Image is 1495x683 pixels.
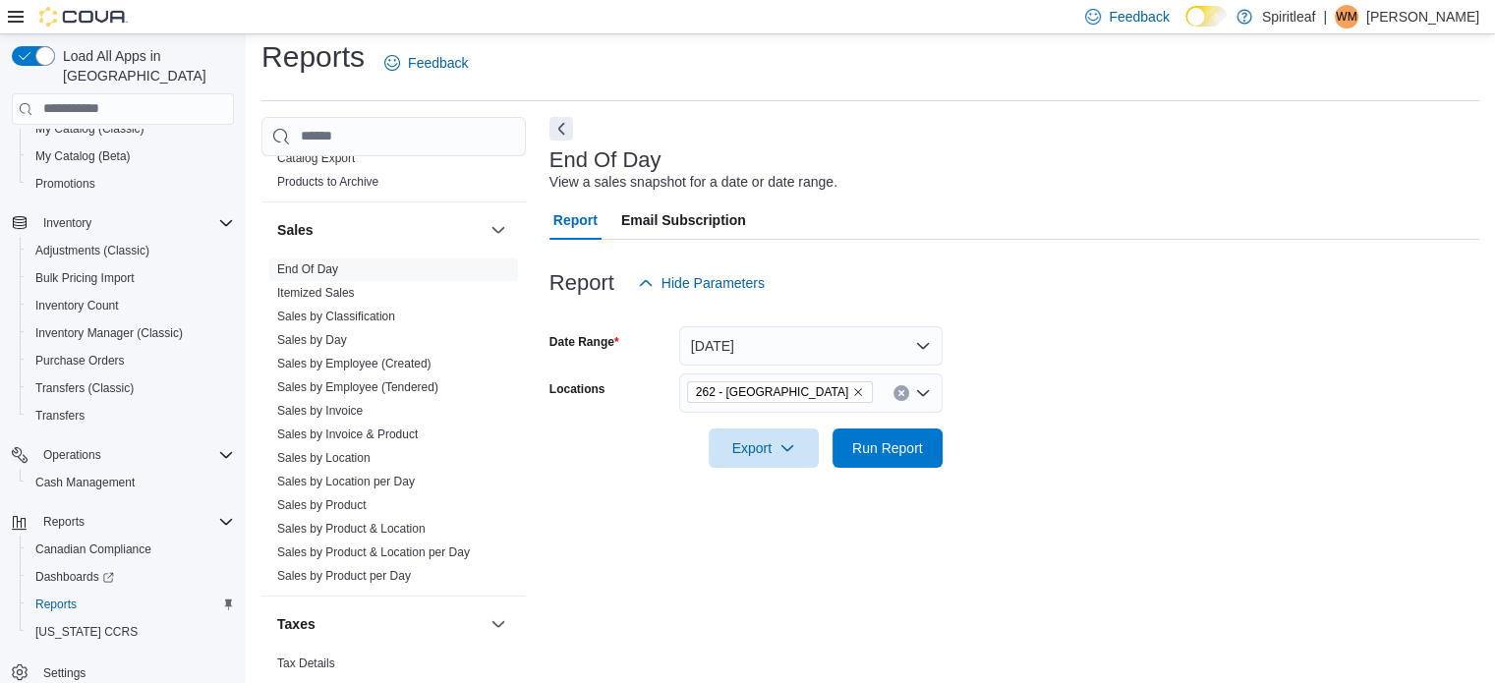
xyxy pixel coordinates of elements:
[277,451,371,465] a: Sales by Location
[28,565,234,589] span: Dashboards
[679,326,943,366] button: [DATE]
[35,380,134,396] span: Transfers (Classic)
[28,376,234,400] span: Transfers (Classic)
[28,349,234,372] span: Purchase Orders
[549,334,619,350] label: Date Range
[1323,5,1327,28] p: |
[35,408,85,424] span: Transfers
[277,333,347,347] a: Sales by Day
[4,209,242,237] button: Inventory
[28,565,122,589] a: Dashboards
[28,172,234,196] span: Promotions
[28,538,159,561] a: Canadian Compliance
[35,475,135,490] span: Cash Management
[277,568,411,584] span: Sales by Product per Day
[277,521,426,537] span: Sales by Product & Location
[35,597,77,612] span: Reports
[20,292,242,319] button: Inventory Count
[277,545,470,559] a: Sales by Product & Location per Day
[408,53,468,73] span: Feedback
[35,298,119,313] span: Inventory Count
[35,243,149,258] span: Adjustments (Classic)
[20,402,242,429] button: Transfers
[277,404,363,418] a: Sales by Invoice
[277,522,426,536] a: Sales by Product & Location
[277,474,415,489] span: Sales by Location per Day
[20,237,242,264] button: Adjustments (Classic)
[720,428,807,468] span: Export
[35,569,114,585] span: Dashboards
[28,239,234,262] span: Adjustments (Classic)
[35,211,234,235] span: Inventory
[35,443,109,467] button: Operations
[1335,5,1358,28] div: Wanda M
[277,310,395,323] a: Sales by Classification
[20,374,242,402] button: Transfers (Classic)
[549,117,573,141] button: Next
[35,176,95,192] span: Promotions
[696,382,848,402] span: 262 - [GEOGRAPHIC_DATA]
[852,386,864,398] button: Remove 262 - Drayton Valley from selection in this group
[621,200,746,240] span: Email Subscription
[277,261,338,277] span: End Of Day
[549,148,661,172] h3: End Of Day
[376,43,476,83] a: Feedback
[277,357,431,370] a: Sales by Employee (Created)
[28,404,234,427] span: Transfers
[277,475,415,488] a: Sales by Location per Day
[277,544,470,560] span: Sales by Product & Location per Day
[852,438,923,458] span: Run Report
[20,347,242,374] button: Purchase Orders
[28,172,103,196] a: Promotions
[277,403,363,419] span: Sales by Invoice
[1366,5,1479,28] p: [PERSON_NAME]
[277,309,395,324] span: Sales by Classification
[1336,5,1356,28] span: WM
[28,349,133,372] a: Purchase Orders
[261,257,526,596] div: Sales
[35,510,92,534] button: Reports
[661,273,765,293] span: Hide Parameters
[35,325,183,341] span: Inventory Manager (Classic)
[28,144,139,168] a: My Catalog (Beta)
[35,211,99,235] button: Inventory
[277,569,411,583] a: Sales by Product per Day
[20,264,242,292] button: Bulk Pricing Import
[28,471,143,494] a: Cash Management
[35,510,234,534] span: Reports
[277,220,314,240] h3: Sales
[277,450,371,466] span: Sales by Location
[28,538,234,561] span: Canadian Compliance
[43,665,86,681] span: Settings
[35,541,151,557] span: Canadian Compliance
[277,498,367,512] a: Sales by Product
[28,471,234,494] span: Cash Management
[28,144,234,168] span: My Catalog (Beta)
[28,239,157,262] a: Adjustments (Classic)
[487,612,510,636] button: Taxes
[277,332,347,348] span: Sales by Day
[277,379,438,395] span: Sales by Employee (Tendered)
[20,142,242,170] button: My Catalog (Beta)
[1185,27,1186,28] span: Dark Mode
[35,443,234,467] span: Operations
[709,428,819,468] button: Export
[1185,6,1227,27] input: Dark Mode
[20,536,242,563] button: Canadian Compliance
[28,266,143,290] a: Bulk Pricing Import
[28,117,152,141] a: My Catalog (Classic)
[20,591,242,618] button: Reports
[277,150,355,166] span: Catalog Export
[277,427,418,442] span: Sales by Invoice & Product
[277,356,431,371] span: Sales by Employee (Created)
[277,151,355,165] a: Catalog Export
[277,614,483,634] button: Taxes
[28,593,85,616] a: Reports
[487,218,510,242] button: Sales
[43,447,101,463] span: Operations
[28,294,127,317] a: Inventory Count
[277,614,316,634] h3: Taxes
[35,353,125,369] span: Purchase Orders
[43,215,91,231] span: Inventory
[55,46,234,85] span: Load All Apps in [GEOGRAPHIC_DATA]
